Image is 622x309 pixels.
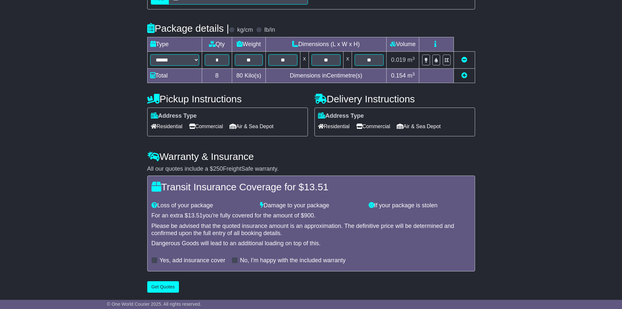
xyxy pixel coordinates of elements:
sup: 3 [412,56,415,61]
label: Address Type [151,112,197,120]
a: Remove this item [461,57,467,63]
div: For an extra $ you're fully covered for the amount of $ . [152,212,471,219]
span: Air & Sea Depot [230,121,274,131]
h4: Warranty & Insurance [147,151,475,162]
span: Residential [151,121,183,131]
div: Loss of your package [148,202,257,209]
h4: Pickup Instructions [147,94,308,104]
span: 13.51 [188,212,203,219]
span: © One World Courier 2025. All rights reserved. [107,301,201,307]
label: Yes, add insurance cover [160,257,225,264]
div: If your package is stolen [365,202,474,209]
span: Residential [318,121,350,131]
td: Dimensions in Centimetre(s) [265,69,387,83]
button: Get Quotes [147,281,179,293]
span: 250 [213,165,223,172]
h4: Package details | [147,23,229,34]
td: Qty [202,37,232,52]
div: Dangerous Goods will lead to an additional loading on top of this. [152,240,471,247]
span: Commercial [189,121,223,131]
td: x [343,52,352,69]
span: Air & Sea Depot [397,121,441,131]
td: Volume [387,37,419,52]
div: All our quotes include a $ FreightSafe warranty. [147,165,475,173]
span: 13.51 [304,181,328,192]
td: Total [147,69,202,83]
td: Dimensions (L x W x H) [265,37,387,52]
h4: Transit Insurance Coverage for $ [152,181,471,192]
td: Weight [232,37,266,52]
span: m [407,57,415,63]
label: No, I'm happy with the included warranty [240,257,346,264]
h4: Delivery Instructions [314,94,475,104]
td: 8 [202,69,232,83]
label: lb/in [264,26,275,34]
span: m [407,72,415,79]
td: Type [147,37,202,52]
sup: 3 [412,72,415,77]
span: 0.019 [391,57,406,63]
span: 0.154 [391,72,406,79]
span: 80 [236,72,243,79]
a: Add new item [461,72,467,79]
div: Damage to your package [257,202,365,209]
label: kg/cm [237,26,253,34]
label: Address Type [318,112,364,120]
span: Commercial [356,121,390,131]
span: 900 [304,212,314,219]
div: Please be advised that the quoted insurance amount is an approximation. The definitive price will... [152,223,471,237]
td: Kilo(s) [232,69,266,83]
td: x [300,52,309,69]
